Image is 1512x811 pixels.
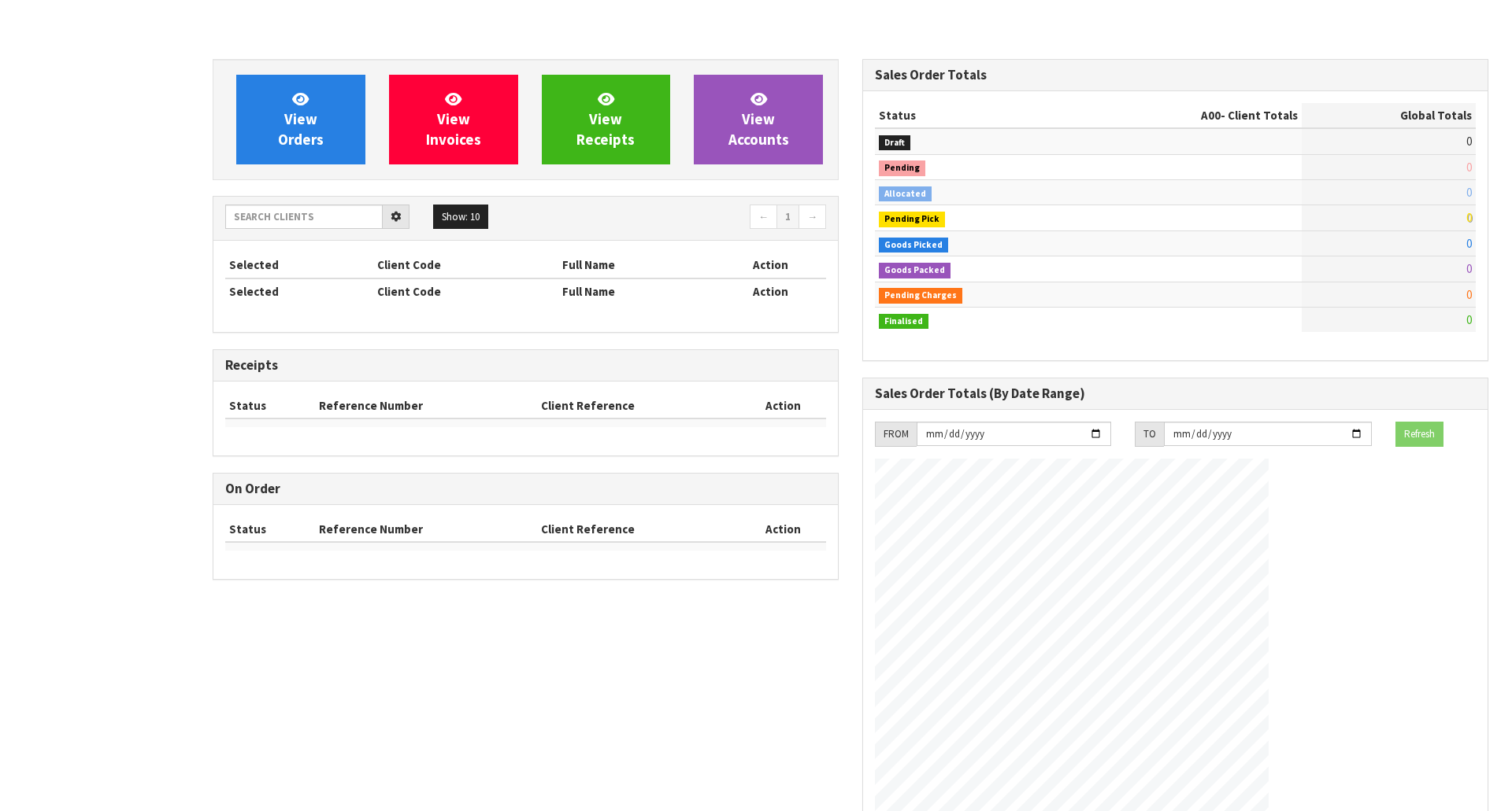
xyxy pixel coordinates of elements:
th: Status [225,517,315,542]
div: TO [1135,422,1164,447]
a: ViewOrders [236,75,365,164]
th: Reference Number [315,517,538,542]
h3: On Order [225,481,826,496]
span: Goods Packed [879,263,951,278]
h3: Sales Order Totals (By Date Range) [875,386,1476,401]
span: 0 [1466,160,1472,175]
th: Client Code [373,253,558,278]
span: Pending Charges [879,288,962,304]
span: View Receipts [576,90,635,149]
nav: Page navigation [537,205,826,232]
span: Goods Picked [879,238,948,253]
span: View Accounts [728,90,789,149]
a: ViewReceipts [542,75,671,164]
span: 0 [1466,134,1472,149]
button: Refresh [1395,422,1443,447]
h3: Sales Order Totals [875,68,1476,83]
span: 0 [1466,185,1472,200]
span: 0 [1466,287,1472,302]
span: 0 [1466,236,1472,251]
span: A00 [1201,108,1221,123]
a: ← [750,205,777,230]
h3: Receipts [225,358,826,373]
th: Full Name [558,253,714,278]
th: Reference Number [315,393,538,418]
span: 0 [1466,210,1472,225]
span: 0 [1466,261,1472,276]
span: Draft [879,135,910,151]
th: Action [739,393,826,418]
th: Client Reference [537,517,739,542]
button: Show: 10 [433,205,488,230]
div: FROM [875,422,917,447]
span: Allocated [879,186,932,202]
th: Action [714,253,826,278]
th: Status [875,103,1073,128]
a: ViewInvoices [389,75,518,164]
th: Action [739,517,826,542]
span: 0 [1466,312,1472,327]
th: Status [225,393,315,418]
span: Pending [879,160,925,176]
a: → [799,205,826,230]
th: Client Reference [537,393,739,418]
th: Action [714,278,826,304]
span: View Orders [278,90,324,149]
th: Global Totals [1302,103,1476,128]
span: View Invoices [426,90,481,149]
th: Selected [225,278,373,304]
input: Search clients [225,205,383,229]
th: - Client Totals [1073,103,1302,128]
span: Finalised [879,314,928,330]
th: Selected [225,253,373,278]
a: 1 [776,205,799,230]
th: Full Name [558,278,714,304]
a: ViewAccounts [694,75,823,164]
th: Client Code [373,278,558,304]
span: Pending Pick [879,212,945,227]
